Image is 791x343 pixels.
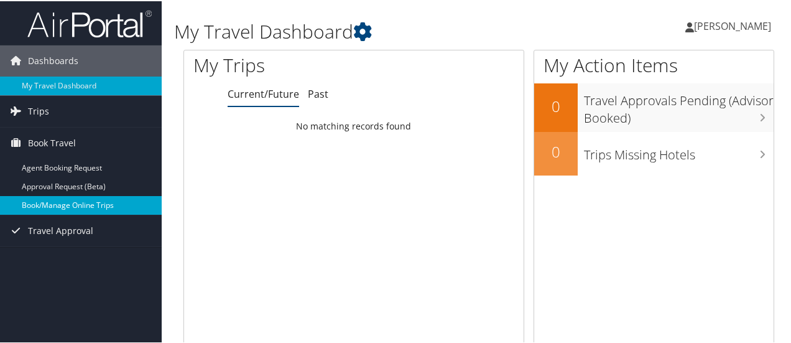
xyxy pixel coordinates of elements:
[27,8,152,37] img: airportal-logo.png
[28,214,93,245] span: Travel Approval
[228,86,299,100] a: Current/Future
[28,44,78,75] span: Dashboards
[28,95,49,126] span: Trips
[174,17,580,44] h1: My Travel Dashboard
[193,51,372,77] h1: My Trips
[534,131,774,174] a: 0Trips Missing Hotels
[184,114,524,136] td: No matching records found
[584,85,774,126] h3: Travel Approvals Pending (Advisor Booked)
[694,18,771,32] span: [PERSON_NAME]
[308,86,328,100] a: Past
[534,95,578,116] h2: 0
[28,126,76,157] span: Book Travel
[534,51,774,77] h1: My Action Items
[534,140,578,161] h2: 0
[584,139,774,162] h3: Trips Missing Hotels
[685,6,784,44] a: [PERSON_NAME]
[534,82,774,130] a: 0Travel Approvals Pending (Advisor Booked)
